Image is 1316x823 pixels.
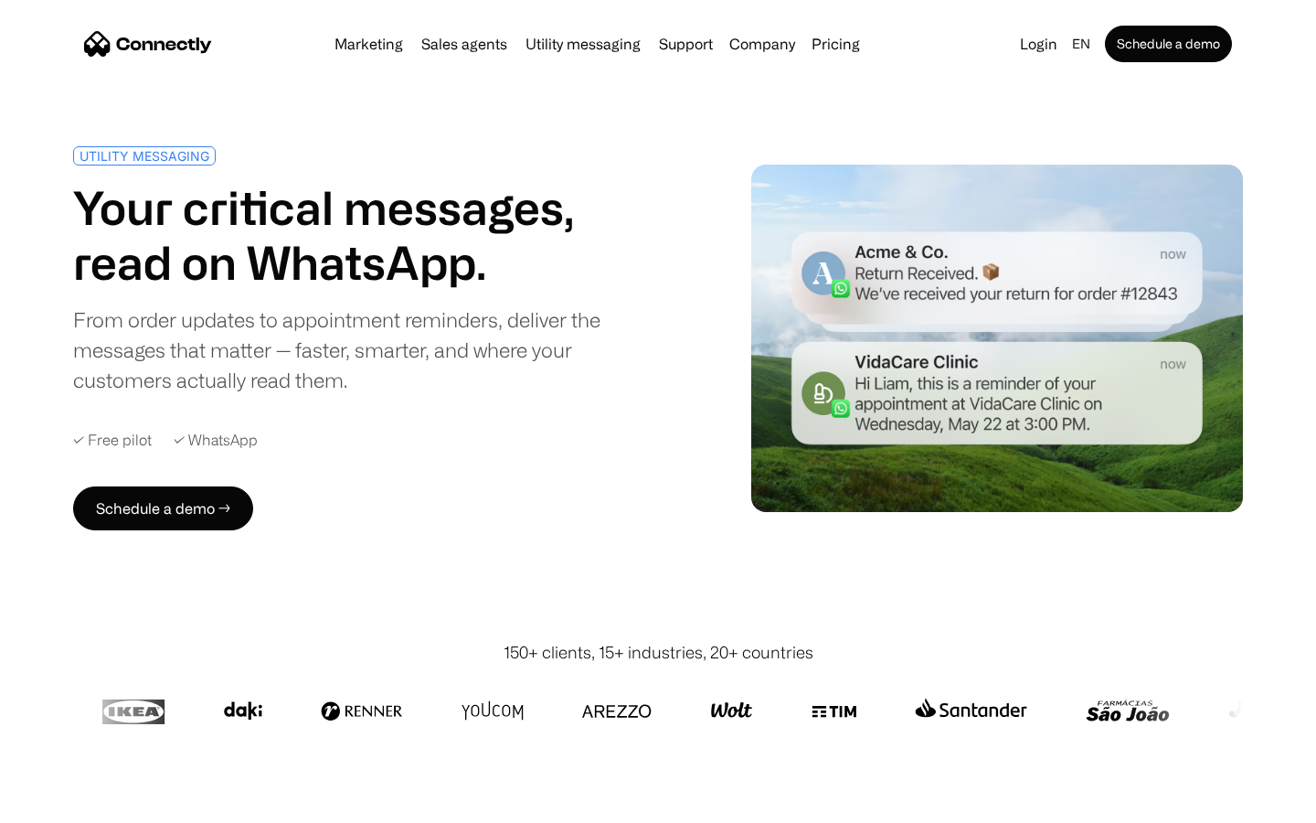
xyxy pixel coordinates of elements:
div: Company [729,31,795,57]
aside: Language selected: English [18,789,110,817]
div: ✓ WhatsApp [174,432,258,449]
a: Pricing [804,37,867,51]
a: Utility messaging [518,37,648,51]
a: Sales agents [414,37,515,51]
a: Marketing [327,37,410,51]
div: UTILITY MESSAGING [80,149,209,163]
h1: Your critical messages, read on WhatsApp. [73,180,651,290]
div: ✓ Free pilot [73,432,152,449]
a: Login [1013,31,1065,57]
div: From order updates to appointment reminders, deliver the messages that matter — faster, smarter, ... [73,305,651,395]
div: en [1072,31,1090,57]
ul: Language list [37,791,110,817]
a: Support [652,37,720,51]
div: 150+ clients, 15+ industries, 20+ countries [504,640,813,665]
a: Schedule a demo → [73,486,253,530]
a: Schedule a demo [1105,26,1232,62]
